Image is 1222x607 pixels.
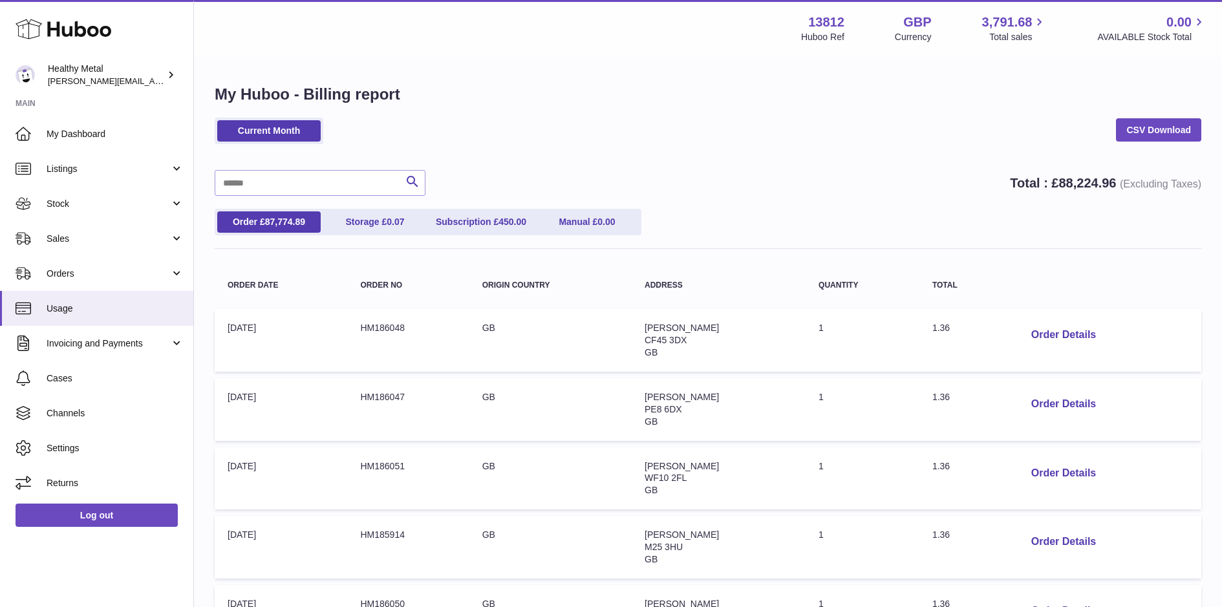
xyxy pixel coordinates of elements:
button: Order Details [1021,322,1106,348]
span: 1.36 [932,323,950,333]
td: GB [469,309,632,372]
span: (Excluding Taxes) [1120,178,1201,189]
span: 87,774.89 [265,217,305,227]
span: Stock [47,198,170,210]
span: Channels [47,407,184,420]
div: Healthy Metal [48,63,164,87]
td: [DATE] [215,378,347,441]
td: 1 [806,309,919,372]
span: GB [645,485,658,495]
th: Total [919,268,1008,303]
span: 450.00 [498,217,526,227]
th: Quantity [806,268,919,303]
th: Order Date [215,268,347,303]
span: My Dashboard [47,128,184,140]
span: GB [645,554,658,564]
td: 1 [806,378,919,441]
td: HM186047 [347,378,469,441]
span: AVAILABLE Stock Total [1097,31,1206,43]
span: WF10 2FL [645,473,687,483]
a: Current Month [217,120,321,142]
button: Order Details [1021,460,1106,487]
td: HM186048 [347,309,469,372]
span: 0.07 [387,217,404,227]
span: Invoicing and Payments [47,337,170,350]
span: 0.00 [1166,14,1192,31]
span: 3,791.68 [982,14,1033,31]
td: [DATE] [215,516,347,579]
span: Total sales [989,31,1047,43]
span: 0.00 [597,217,615,227]
th: Origin Country [469,268,632,303]
a: 3,791.68 Total sales [982,14,1047,43]
div: Currency [895,31,932,43]
h1: My Huboo - Billing report [215,84,1201,105]
a: Order £87,774.89 [217,211,321,233]
img: jose@healthy-metal.com [16,65,35,85]
span: Settings [47,442,184,454]
span: 1.36 [932,529,950,540]
a: 0.00 AVAILABLE Stock Total [1097,14,1206,43]
span: [PERSON_NAME] [645,392,719,402]
span: M25 3HU [645,542,683,552]
td: 1 [806,447,919,510]
span: 88,224.96 [1058,176,1116,190]
span: [PERSON_NAME][EMAIL_ADDRESS][DOMAIN_NAME] [48,76,259,86]
strong: Total : £ [1010,176,1201,190]
td: GB [469,516,632,579]
a: Storage £0.07 [323,211,427,233]
a: CSV Download [1116,118,1201,142]
td: GB [469,447,632,510]
span: [PERSON_NAME] [645,323,719,333]
span: 1.36 [932,461,950,471]
span: Sales [47,233,170,245]
strong: 13812 [808,14,844,31]
span: Listings [47,163,170,175]
th: Address [632,268,806,303]
td: HM185914 [347,516,469,579]
span: GB [645,416,658,427]
a: Manual £0.00 [535,211,639,233]
span: PE8 6DX [645,404,682,414]
td: 1 [806,516,919,579]
span: Orders [47,268,170,280]
span: Returns [47,477,184,489]
a: Subscription £450.00 [429,211,533,233]
span: 1.36 [932,392,950,402]
a: Log out [16,504,178,527]
span: CF45 3DX [645,335,687,345]
button: Order Details [1021,529,1106,555]
span: GB [645,347,658,357]
button: Order Details [1021,391,1106,418]
span: Usage [47,303,184,315]
td: [DATE] [215,447,347,510]
td: [DATE] [215,309,347,372]
span: [PERSON_NAME] [645,529,719,540]
td: HM186051 [347,447,469,510]
span: [PERSON_NAME] [645,461,719,471]
th: Order no [347,268,469,303]
td: GB [469,378,632,441]
strong: GBP [903,14,931,31]
div: Huboo Ref [801,31,844,43]
span: Cases [47,372,184,385]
